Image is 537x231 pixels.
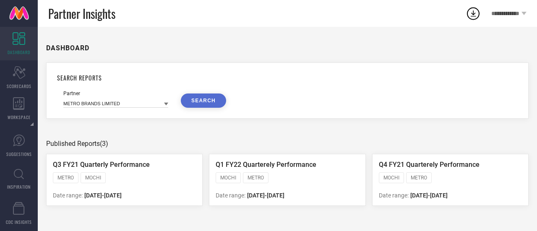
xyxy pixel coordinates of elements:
[379,161,480,169] span: Q4 FY21 Quarterely Performance
[181,93,226,108] button: SEARCH
[216,161,316,169] span: Q1 FY22 Quarterely Performance
[85,175,101,181] span: MOCHI
[53,192,83,199] span: Date range:
[8,49,30,55] span: DASHBOARD
[379,192,409,199] span: Date range:
[6,151,32,157] span: SUGGESTIONS
[466,6,481,21] div: Open download list
[7,184,31,190] span: INSPIRATION
[6,219,32,225] span: CDC INSIGHTS
[48,5,115,22] span: Partner Insights
[8,114,31,120] span: WORKSPACE
[57,175,74,181] span: METRO
[383,175,399,181] span: MOCHI
[216,192,245,199] span: Date range:
[46,44,89,52] h1: DASHBOARD
[411,175,427,181] span: METRO
[84,192,122,199] span: [DATE] - [DATE]
[7,83,31,89] span: SCORECARDS
[57,73,518,82] h1: SEARCH REPORTS
[248,175,264,181] span: METRO
[410,192,448,199] span: [DATE] - [DATE]
[53,161,150,169] span: Q3 FY21 Quarterly Performance
[247,192,284,199] span: [DATE] - [DATE]
[46,140,529,148] div: Published Reports (3)
[220,175,236,181] span: MOCHI
[63,91,168,96] div: Partner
